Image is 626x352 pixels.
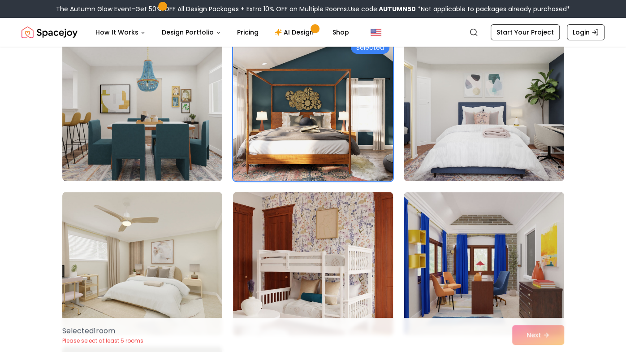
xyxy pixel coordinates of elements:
[229,188,397,339] img: Room room-8
[371,27,381,38] img: United States
[62,326,143,336] p: Selected 1 room
[491,24,560,40] a: Start Your Project
[62,192,222,335] img: Room room-7
[155,23,228,41] button: Design Portfolio
[88,23,153,41] button: How It Works
[22,23,78,41] a: Spacejoy
[404,38,564,181] img: Room room-6
[22,18,604,47] nav: Global
[233,38,393,181] img: Room room-5
[62,337,143,344] p: Please select at least 5 rooms
[325,23,356,41] a: Shop
[416,4,570,13] span: *Not applicable to packages already purchased*
[268,23,324,41] a: AI Design
[88,23,356,41] nav: Main
[567,24,604,40] a: Login
[404,192,564,335] img: Room room-9
[348,4,416,13] span: Use code:
[351,41,389,54] div: Selected
[379,4,416,13] b: AUTUMN50
[22,23,78,41] img: Spacejoy Logo
[56,4,570,13] div: The Autumn Glow Event-Get 50% OFF All Design Packages + Extra 10% OFF on Multiple Rooms.
[62,38,222,181] img: Room room-4
[230,23,266,41] a: Pricing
